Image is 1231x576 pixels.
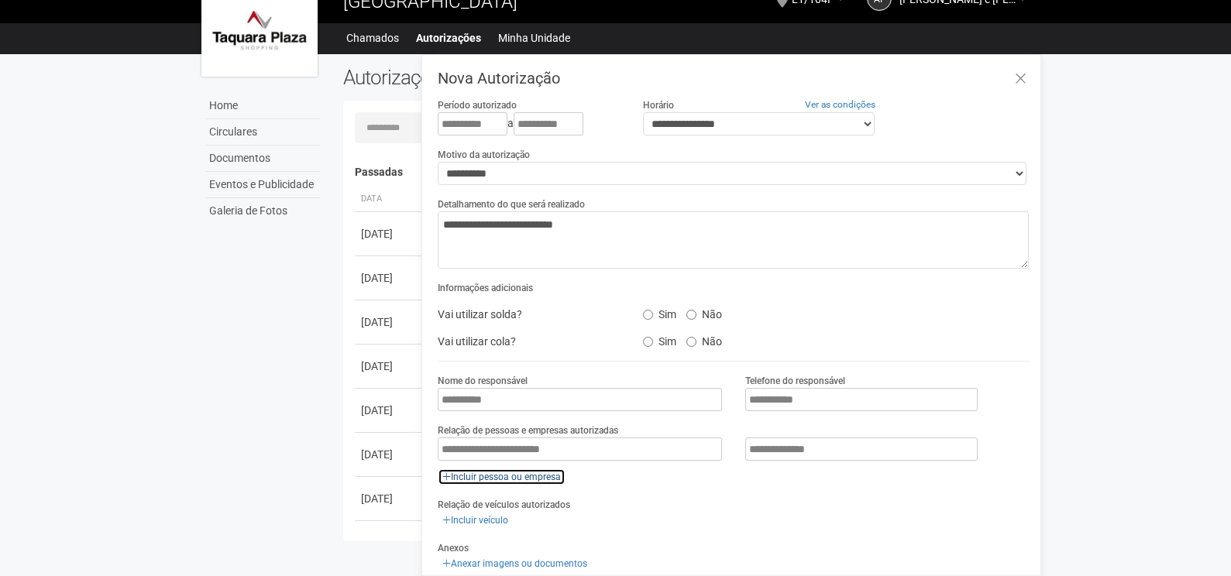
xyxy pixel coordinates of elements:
a: Home [205,93,320,119]
div: [DATE] [361,270,418,286]
label: Detalhamento do que será realizado [438,197,585,211]
h2: Autorizações [343,66,675,89]
a: Minha Unidade [498,27,570,49]
a: Documentos [205,146,320,172]
label: Período autorizado [438,98,517,112]
div: [DATE] [361,403,418,418]
label: Sim [643,330,676,348]
input: Sim [643,337,653,347]
div: Vai utilizar cola? [426,330,631,353]
input: Não [686,337,696,347]
a: Galeria de Fotos [205,198,320,224]
label: Relação de veículos autorizados [438,498,570,512]
div: [DATE] [361,314,418,330]
label: Nome do responsável [438,374,528,388]
div: [DATE] [361,226,418,242]
label: Não [686,330,722,348]
a: Circulares [205,119,320,146]
div: [DATE] [361,491,418,506]
input: Sim [643,310,653,320]
th: Data [355,187,425,212]
label: Relação de pessoas e empresas autorizadas [438,423,618,437]
label: Sim [643,303,676,321]
a: Autorizações [416,27,481,49]
label: Não [686,303,722,321]
a: Eventos e Publicidade [205,172,320,198]
a: Ver as condições [805,99,875,110]
label: Telefone do responsável [745,374,845,388]
label: Informações adicionais [438,281,533,295]
label: Anexos [438,541,469,555]
div: a [438,112,619,135]
div: [DATE] [361,358,418,374]
a: Chamados [346,27,399,49]
div: Vai utilizar solda? [426,303,631,326]
label: Horário [643,98,674,112]
input: Não [686,310,696,320]
label: Motivo da autorização [438,148,530,162]
a: Anexar imagens ou documentos [438,555,592,572]
h3: Nova Autorização [438,70,1029,86]
div: [DATE] [361,447,418,462]
a: Incluir pessoa ou empresa [438,468,566,485]
h4: Passadas [355,166,1019,178]
a: Incluir veículo [438,512,513,529]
